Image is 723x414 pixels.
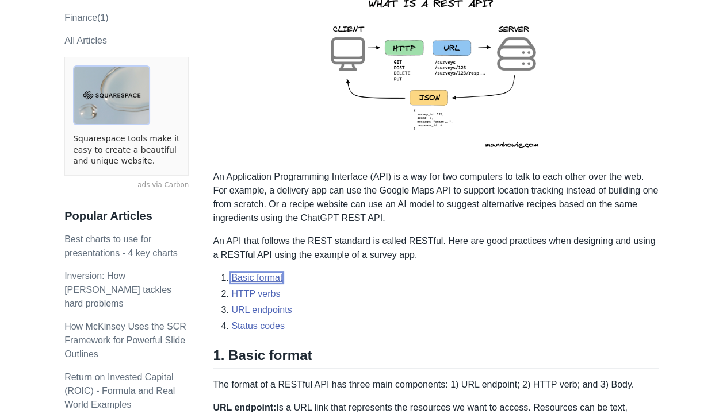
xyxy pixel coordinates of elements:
p: The format of a RESTful API has three main components: 1) URL endpoint; 2) HTTP verb; and 3) Body. [213,378,659,392]
a: All Articles [64,36,107,45]
a: Squarespace tools make it easy to create a beautiful and unique website. [73,133,180,167]
a: Inversion: How [PERSON_NAME] tackles hard problems [64,271,171,308]
a: How McKinsey Uses the SCR Framework for Powerful Slide Outlines [64,322,186,359]
p: An Application Programming Interface (API) is a way for two computers to talk to each other over ... [213,170,659,225]
a: Status codes [231,321,285,331]
a: HTTP verbs [231,289,280,299]
a: ads via Carbon [64,180,189,191]
a: Best charts to use for presentations - 4 key charts [64,234,178,258]
a: URL endpoints [231,305,292,315]
a: Return on Invested Capital (ROIC) - Formula and Real World Examples [64,372,175,409]
h2: 1. Basic format [213,347,659,369]
p: An API that follows the REST standard is called RESTful. Here are good practices when designing a... [213,234,659,262]
img: ads via Carbon [73,65,150,125]
h3: Popular Articles [64,209,189,223]
a: Finance(1) [64,13,108,22]
strong: URL endpoint: [213,403,276,412]
a: Basic format [231,273,282,283]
